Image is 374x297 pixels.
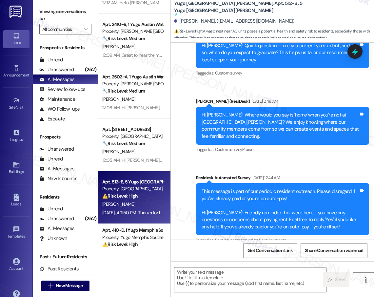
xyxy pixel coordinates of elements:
[39,265,79,272] div: Past Residents
[102,80,163,87] div: Property: [PERSON_NAME][GEOGRAPHIC_DATA]
[259,237,286,243] span: Rent/payments
[3,30,30,48] a: Inbox
[174,28,374,42] span: : A wasp nest near AC units poses a potential health and safety risk to residents, especially tho...
[39,106,80,113] div: WO Follow-ups
[33,134,98,140] div: Prospects
[196,174,369,183] div: Residesk Automated Survey
[243,243,297,258] button: Get Conversation Link
[42,24,81,34] input: All communities
[102,126,163,133] div: Apt. [STREET_ADDRESS]
[39,86,85,93] div: Review follow-ups
[102,234,163,241] div: Property: Yugo Memphis Southern
[102,35,145,41] strong: 🔧 Risk Level: Medium
[251,174,280,181] div: [DATE] 12:44 AM
[3,127,30,145] a: Insights •
[24,104,25,109] span: •
[215,147,242,152] span: Custom survey ,
[335,276,345,283] span: Send
[39,96,75,103] div: Maintenance
[39,205,63,212] div: Unread
[39,76,74,83] div: All Messages
[102,44,135,50] span: [PERSON_NAME]
[56,282,83,289] span: New Message
[48,283,53,288] i: 
[3,95,30,113] a: Site Visit •
[102,88,145,94] strong: 🔧 Risk Level: Medium
[3,256,30,274] a: Account
[202,42,359,63] div: Hi [PERSON_NAME]! Quick question — are you currently a student, and if so, when do you expect to ...
[25,233,26,238] span: •
[83,65,98,75] div: (252)
[33,194,98,201] div: Residents
[102,227,163,234] div: Apt. 410~D, 1 Yugo Memphis Southern
[215,70,242,76] span: Custom survey
[33,44,98,51] div: Prospects + Residents
[39,56,63,63] div: Unread
[323,272,349,287] button: Send
[39,156,63,162] div: Unread
[39,175,77,182] div: New Inbounds
[41,281,90,291] button: New Message
[102,241,138,247] strong: ⚠️ Risk Level: High
[102,133,163,140] div: Property: [GEOGRAPHIC_DATA]
[202,188,359,230] div: This message is part of our periodic resident outreach. Please disregard if you've already paid o...
[3,224,30,242] a: Templates •
[10,6,23,18] img: ResiDesk Logo
[305,247,363,254] span: Share Conversation via email
[33,253,98,260] div: Past + Future Residents
[3,159,30,177] a: Buildings
[102,193,138,199] strong: ⚠️ Risk Level: High
[102,21,163,28] div: Apt. 2410~B, 1 Yugo Austin Waterloo
[102,96,135,102] span: [PERSON_NAME]
[39,225,74,232] div: All Messages
[327,277,332,283] i: 
[174,29,202,34] strong: ⚠️ Risk Level: High
[39,66,74,73] div: Unanswered
[102,149,135,155] span: [PERSON_NAME]
[83,214,98,224] div: (252)
[102,179,163,185] div: Apt. 512~B, 5 Yugo [GEOGRAPHIC_DATA][PERSON_NAME]
[102,140,145,146] strong: 🔧 Risk Level: Medium
[39,215,74,222] div: Unanswered
[39,235,67,242] div: Unknown
[196,68,369,78] div: Tagged as:
[242,147,253,152] span: Praise
[102,74,163,80] div: Apt. 2502~A, 1 Yugo Austin Waterloo
[174,18,295,25] div: [PERSON_NAME]. ([EMAIL_ADDRESS][DOMAIN_NAME])
[196,98,369,107] div: [PERSON_NAME] (ResiDesk)
[215,237,259,243] span: Rent payment reminders ,
[39,7,91,24] label: Viewing conversations for
[39,116,65,122] div: Escalate
[202,112,359,140] div: Hi [PERSON_NAME]! Where would you say is 'home' when you're not at [GEOGRAPHIC_DATA][PERSON_NAME]...
[301,243,367,258] button: Share Conversation via email
[39,165,74,172] div: All Messages
[102,250,135,256] span: [PERSON_NAME]
[102,201,135,207] span: [PERSON_NAME]
[3,192,30,209] a: Leads
[196,235,369,245] div: Tagged as:
[84,27,88,32] i: 
[23,136,24,141] span: •
[39,146,74,153] div: Unanswered
[250,98,278,105] div: [DATE] 2:48 AM
[102,185,163,192] div: Property: [GEOGRAPHIC_DATA][PERSON_NAME]
[247,247,293,254] span: Get Conversation Link
[102,28,163,35] div: Property: [PERSON_NAME][GEOGRAPHIC_DATA]
[196,145,369,154] div: Tagged as:
[29,72,30,76] span: •
[363,277,368,283] i: 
